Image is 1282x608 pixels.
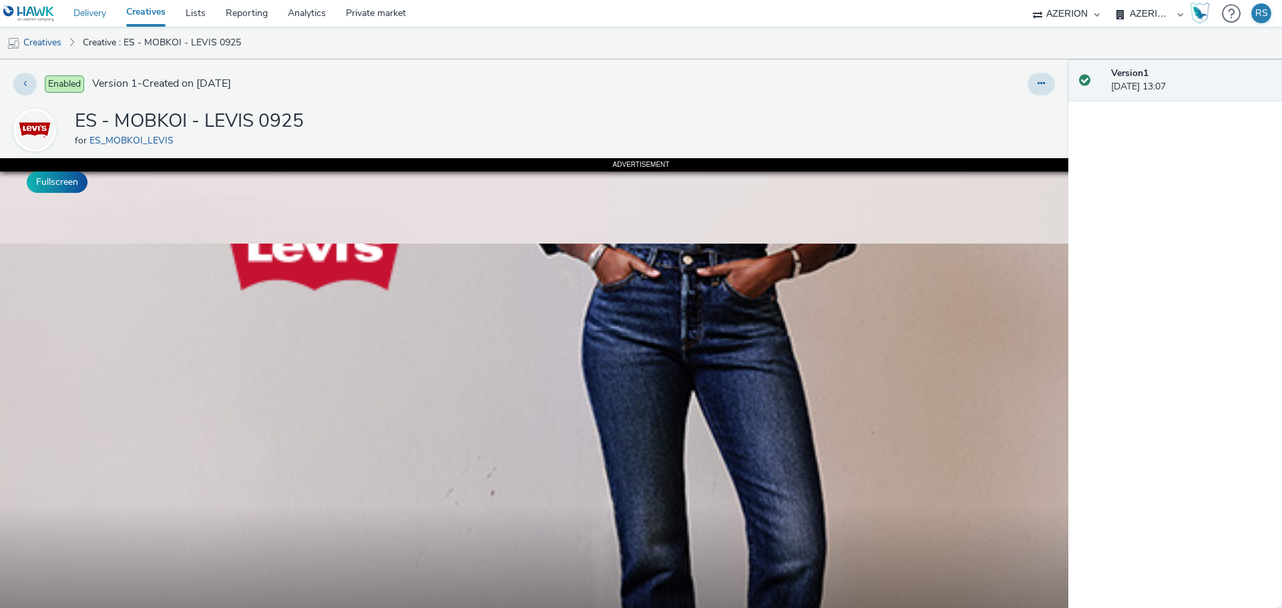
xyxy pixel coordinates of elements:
[11,23,16,33] div: 7
[1111,67,1271,94] div: [DATE] 13:07
[75,109,304,134] h1: ES - MOBKOI - LEVIS 0925
[75,134,89,147] span: for
[1111,67,1148,79] strong: Version 1
[3,5,55,22] img: undefined Logo
[27,172,87,193] button: Fullscreen
[45,75,84,93] span: Enabled
[89,134,179,147] a: ES_MOBKOI_LEVIS
[1190,3,1210,24] img: Hawk Academy
[76,27,248,59] a: Creative : ES - MOBKOI - LEVIS 0925
[1190,3,1215,24] a: Hawk Academy
[15,111,54,149] img: ES_MOBKOI_LEVIS
[13,123,61,136] a: ES_MOBKOI_LEVIS
[1255,3,1268,23] div: RS
[7,37,20,50] img: mobile
[92,76,231,91] span: Version 1 - Created on [DATE]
